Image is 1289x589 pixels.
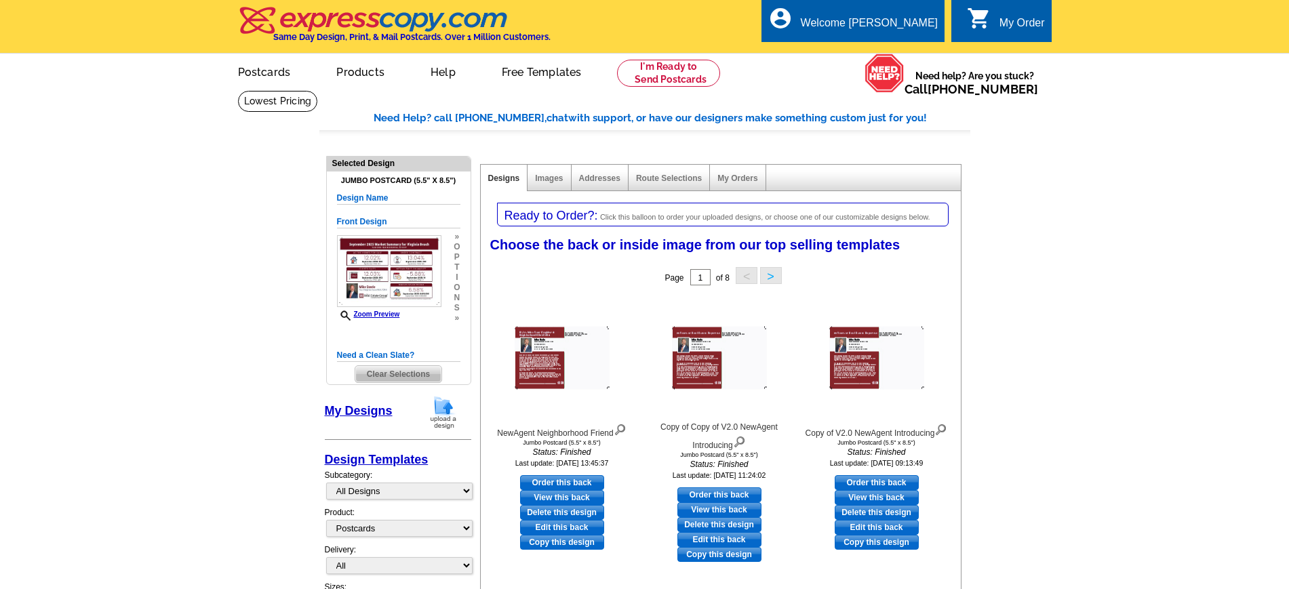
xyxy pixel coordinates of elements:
small: Last update: [DATE] 09:13:49 [830,459,924,467]
a: shopping_cart My Order [967,15,1045,32]
h5: Front Design [337,216,460,228]
div: Jumbo Postcard (5.5" x 8.5") [645,451,794,458]
div: Jumbo Postcard (5.5" x 8.5") [802,439,951,446]
a: Postcards [216,55,313,87]
div: Welcome [PERSON_NAME] [801,17,938,36]
h4: Same Day Design, Print, & Mail Postcards. Over 1 Million Customers. [273,32,551,42]
span: t [454,262,460,272]
a: Delete this design [835,505,919,520]
a: Images [535,174,563,183]
a: edit this design [835,520,919,535]
a: Free Templates [480,55,603,87]
h4: Jumbo Postcard (5.5" x 8.5") [337,176,460,185]
h5: Need a Clean Slate? [337,349,460,362]
div: NewAgent Neighborhood Friend [488,421,637,439]
span: o [454,242,460,252]
a: Products [315,55,406,87]
a: My Orders [717,174,757,183]
a: View this back [520,490,604,505]
span: o [454,283,460,293]
a: edit this design [520,520,604,535]
a: Copy this design [835,535,919,550]
h5: Design Name [337,192,460,205]
a: use this design [520,475,604,490]
i: Status: Finished [645,458,794,470]
div: Delivery: [325,544,471,581]
a: Copy this design [677,547,761,562]
img: view design details [733,433,746,448]
i: shopping_cart [967,6,991,31]
i: account_circle [768,6,793,31]
a: use this design [677,487,761,502]
div: My Order [999,17,1045,36]
span: chat [547,112,568,124]
a: My Designs [325,404,393,418]
span: Choose the back or inside image from our top selling templates [490,237,900,252]
span: » [454,232,460,242]
a: Design Templates [325,453,429,466]
a: View this back [835,490,919,505]
span: of 8 [716,273,730,283]
span: s [454,303,460,313]
div: Copy of V2.0 NewAgent Introducing [802,421,951,439]
div: Product: [325,506,471,544]
small: Last update: [DATE] 11:24:02 [673,471,766,479]
a: Help [409,55,477,87]
img: Copy of Copy of V2.0 NewAgent Introducing [672,327,767,390]
span: Click this balloon to order your uploaded designs, or choose one of our customizable designs below. [600,213,930,221]
span: Page [665,273,683,283]
a: Delete this design [520,505,604,520]
a: Zoom Preview [337,310,400,318]
img: view design details [934,421,947,436]
iframe: LiveChat chat widget [1018,274,1289,589]
a: Addresses [579,174,620,183]
img: help [865,54,905,93]
a: Delete this design [677,517,761,532]
div: Selected Design [327,157,471,169]
a: Same Day Design, Print, & Mail Postcards. Over 1 Million Customers. [238,16,551,42]
i: Status: Finished [802,446,951,458]
img: NewAgent Neighborhood Friend [515,327,610,390]
span: Need help? Are you stuck? [905,69,1045,96]
button: < [736,267,757,284]
span: Call [905,82,1038,96]
div: Need Help? call [PHONE_NUMBER], with support, or have our designers make something custom just fo... [374,110,970,126]
span: i [454,272,460,283]
span: Clear Selections [355,366,441,382]
span: p [454,252,460,262]
img: view design details [614,421,627,436]
img: upload-design [426,395,461,430]
a: Designs [488,174,520,183]
div: Copy of Copy of V2.0 NewAgent Introducing [645,421,794,451]
div: Jumbo Postcard (5.5" x 8.5") [488,439,637,446]
i: Status: Finished [488,446,637,458]
span: n [454,293,460,303]
span: Ready to Order?: [504,209,598,222]
a: edit this design [677,532,761,547]
a: use this design [835,475,919,490]
a: Copy this design [520,535,604,550]
small: Last update: [DATE] 13:45:37 [515,459,609,467]
div: Subcategory: [325,469,471,506]
a: Route Selections [636,174,702,183]
a: View this back [677,502,761,517]
img: small-thumb.jpg [337,235,442,307]
a: [PHONE_NUMBER] [928,82,1038,96]
button: > [760,267,782,284]
img: Copy of V2.0 NewAgent Introducing [829,327,924,390]
span: » [454,313,460,323]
